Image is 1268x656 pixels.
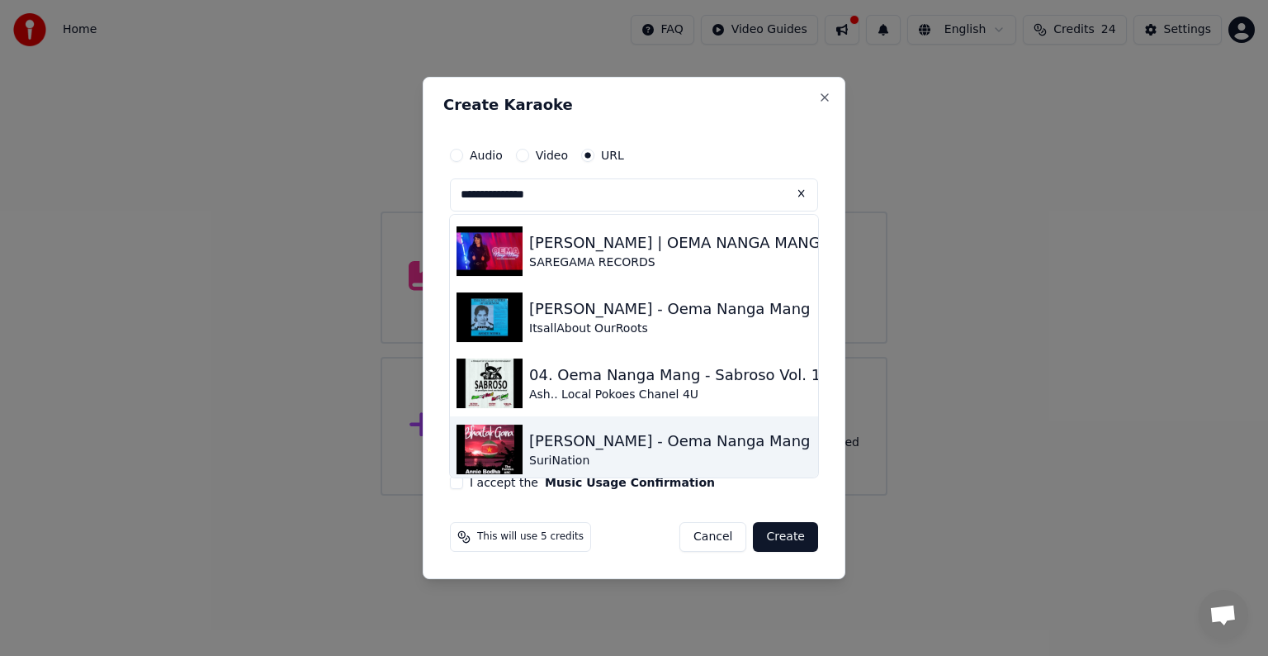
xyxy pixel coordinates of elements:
[529,364,891,387] div: 04. Oema Nanga Mang - Sabroso Vol. 12 - Satish
[477,530,584,544] span: This will use 5 credits
[529,430,810,453] div: [PERSON_NAME] - Oema Nanga Mang
[529,254,821,271] div: SAREGAMA RECORDS
[457,359,523,408] img: 04. Oema Nanga Mang - Sabroso Vol. 12 - Satish
[529,231,821,254] div: [PERSON_NAME] | OEMA NANGA MANG
[457,425,523,474] img: Annie Bodha - Oema Nanga Mang
[545,477,715,488] button: I accept the
[457,292,523,342] img: Annie Bodha - Oema Nanga Mang
[457,226,523,276] img: ROCHANA BALGOBIND | OEMA NANGA MANG
[470,150,503,161] label: Audio
[679,522,746,552] button: Cancel
[536,150,568,161] label: Video
[470,477,715,488] label: I accept the
[443,97,825,112] h2: Create Karaoke
[753,522,818,552] button: Create
[529,387,891,403] div: Ash.. Local Pokoes Chanel 4U
[529,321,810,337] div: ItsallAbout OurRoots
[601,150,624,161] label: URL
[529,297,810,321] div: [PERSON_NAME] - Oema Nanga Mang
[529,453,810,469] div: SuriNation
